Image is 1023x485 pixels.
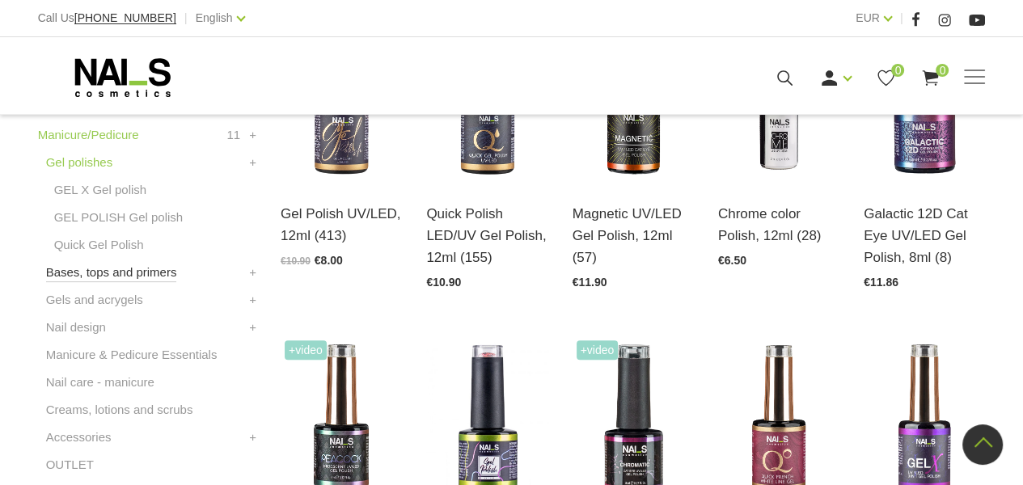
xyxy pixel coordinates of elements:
a: OUTLET [46,455,94,474]
a: Creams, lotions and scrubs [46,400,193,420]
span: 0 [891,64,904,77]
a: Nail care - manicure [46,373,154,392]
a: Quick Polish LED/UV Gel Polish, 12ml (155) [426,203,547,269]
a: Gels and acrygels [46,290,143,310]
a: + [249,290,256,310]
a: Bases, tops and primers [46,263,177,282]
span: €10.90 [426,276,461,289]
a: GEL X Gel polish [54,180,147,200]
a: Galactic 12D Cat Eye UV/LED Gel Polish, 8ml (8) [864,203,985,269]
a: + [249,318,256,337]
span: €11.86 [864,276,898,289]
a: [PHONE_NUMBER] [74,12,176,24]
a: Magnetic UV/LED Gel Polish, 12ml (57) [573,203,694,269]
div: Call Us [38,8,176,28]
span: 0 [936,64,949,77]
span: | [184,8,188,28]
span: 11 [226,125,240,145]
span: €10.90 [281,255,311,267]
a: Manicure/Pedicure [38,125,139,145]
span: [PHONE_NUMBER] [74,11,176,24]
a: + [249,428,256,447]
a: Manicure & Pedicure Essentials [46,345,218,365]
a: Chrome color Polish, 12ml (28) [718,203,839,247]
span: | [900,8,903,28]
span: +Video [285,340,327,360]
a: Gel polishes [46,153,113,172]
span: €6.50 [718,254,746,267]
a: English [196,8,233,27]
span: +Video [577,340,619,360]
a: Gel Polish UV/LED, 12ml (413) [281,203,402,247]
a: 0 [876,68,896,88]
a: Nail design [46,318,106,337]
a: + [249,153,256,172]
a: Accessories [46,428,112,447]
a: + [249,125,256,145]
a: EUR [856,8,880,27]
a: + [249,263,256,282]
a: GEL POLISH Gel polish [54,208,184,227]
a: 0 [920,68,941,88]
span: €8.00 [315,254,343,267]
span: €11.90 [573,276,607,289]
a: Quick Gel Polish [54,235,144,255]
